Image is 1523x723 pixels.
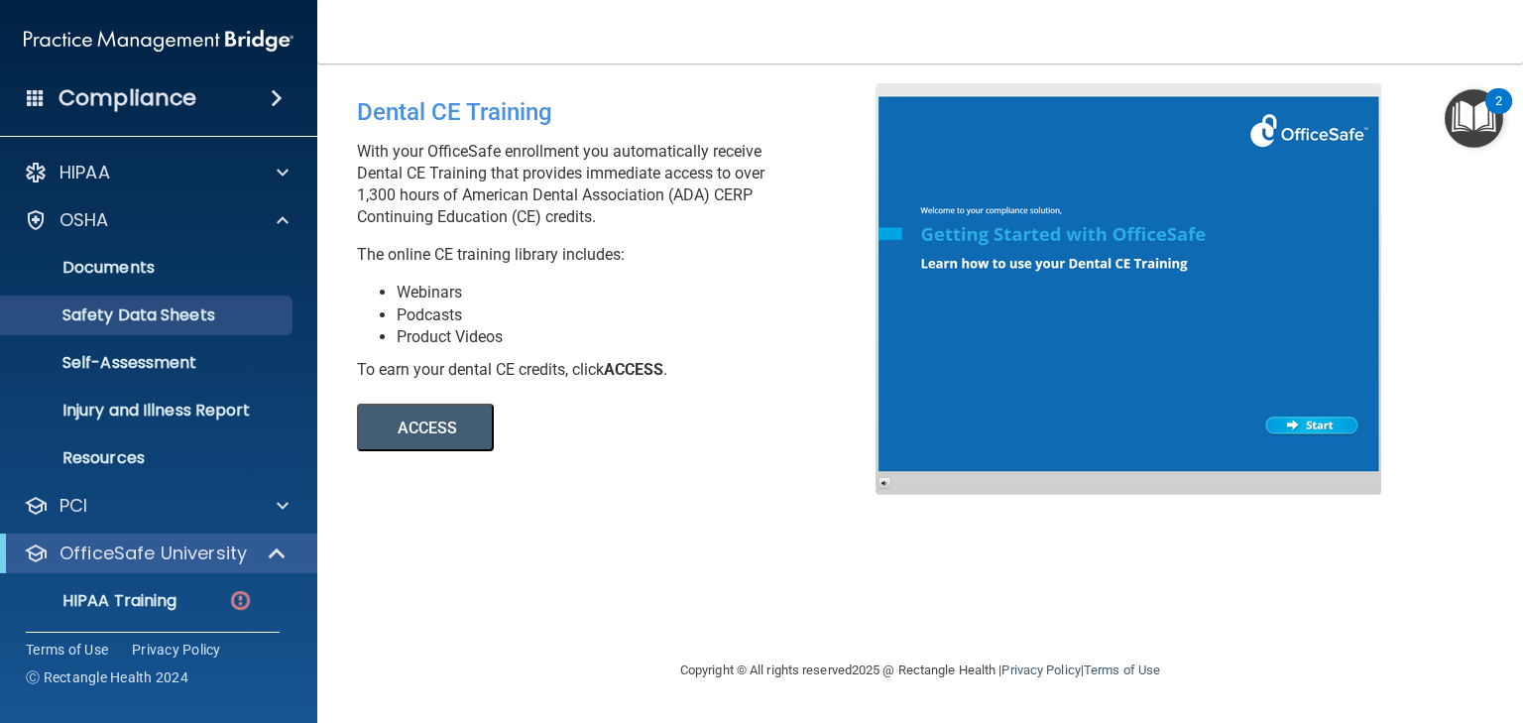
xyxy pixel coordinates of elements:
p: Documents [13,258,284,278]
div: 2 [1495,101,1502,127]
p: Safety Data Sheets [13,305,284,325]
li: Podcasts [397,304,890,326]
div: Dental CE Training [357,83,890,141]
a: ACCESS [357,422,899,436]
a: Privacy Policy [132,640,221,660]
p: With your OfficeSafe enrollment you automatically receive Dental CE Training that provides immedi... [357,141,890,228]
p: The online CE training library includes: [357,244,890,266]
button: ACCESS [357,404,494,451]
a: OSHA [24,208,289,232]
a: Privacy Policy [1001,663,1080,677]
p: Self-Assessment [13,353,284,373]
div: Copyright © All rights reserved 2025 @ Rectangle Health | | [558,639,1282,702]
span: Ⓒ Rectangle Health 2024 [26,667,188,687]
p: Resources [13,448,284,468]
button: Open Resource Center, 2 new notifications [1445,89,1503,148]
a: Terms of Use [1084,663,1160,677]
a: PCI [24,494,289,518]
p: OfficeSafe University [59,542,247,565]
img: PMB logo [24,21,293,60]
p: Injury and Illness Report [13,401,284,421]
div: To earn your dental CE credits, click . [357,359,890,381]
p: HIPAA Training [13,591,176,611]
h4: Compliance [59,84,196,112]
li: Webinars [397,282,890,303]
a: OfficeSafe University [24,542,288,565]
a: Terms of Use [26,640,108,660]
li: Product Videos [397,326,890,348]
p: OSHA [59,208,109,232]
img: danger-circle.6113f641.png [228,588,253,613]
p: HIPAA [59,161,110,184]
a: HIPAA [24,161,289,184]
p: PCI [59,494,87,518]
b: ACCESS [604,360,663,379]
